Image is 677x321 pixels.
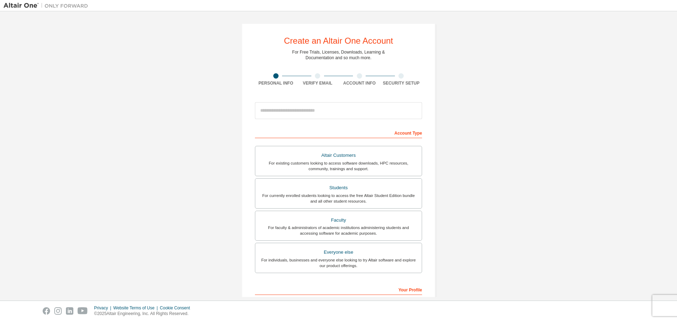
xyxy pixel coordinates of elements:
[255,80,297,86] div: Personal Info
[338,80,380,86] div: Account Info
[297,80,339,86] div: Verify Email
[260,150,417,160] div: Altair Customers
[260,247,417,257] div: Everyone else
[260,215,417,225] div: Faculty
[260,160,417,172] div: For existing customers looking to access software downloads, HPC resources, community, trainings ...
[113,305,160,311] div: Website Terms of Use
[78,307,88,315] img: youtube.svg
[260,183,417,193] div: Students
[94,305,113,311] div: Privacy
[66,307,73,315] img: linkedin.svg
[292,49,385,61] div: For Free Trials, Licenses, Downloads, Learning & Documentation and so much more.
[4,2,92,9] img: Altair One
[54,307,62,315] img: instagram.svg
[260,257,417,268] div: For individuals, businesses and everyone else looking to try Altair software and explore our prod...
[94,311,194,317] p: © 2025 Altair Engineering, Inc. All Rights Reserved.
[260,193,417,204] div: For currently enrolled students looking to access the free Altair Student Edition bundle and all ...
[380,80,422,86] div: Security Setup
[160,305,194,311] div: Cookie Consent
[284,37,393,45] div: Create an Altair One Account
[260,225,417,236] div: For faculty & administrators of academic institutions administering students and accessing softwa...
[43,307,50,315] img: facebook.svg
[255,284,422,295] div: Your Profile
[255,127,422,138] div: Account Type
